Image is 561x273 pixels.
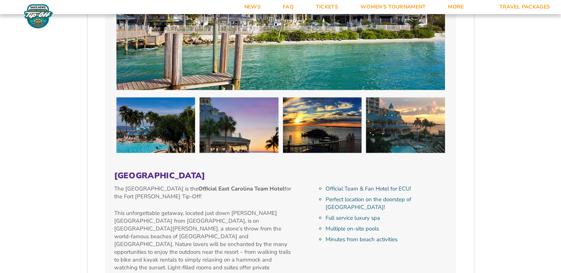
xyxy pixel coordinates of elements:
img: Marriott Sanibel Harbour Resort & Spa (BEACH 2025) [283,97,362,153]
li: Minutes from beach activities [326,236,447,243]
img: Marriott Sanibel Harbour Resort & Spa (BEACH 2025) [199,97,278,153]
img: Marriott Sanibel Harbour Resort & Spa (BEACH 2025) [116,97,195,153]
li: Multiple on-site pools [326,225,447,233]
li: Official Team & Fan Hotel for ECU! [326,185,447,193]
li: Perfect location on the doorstep of [GEOGRAPHIC_DATA]! [326,196,447,211]
p: The [GEOGRAPHIC_DATA] is the for the Fort [PERSON_NAME] Tip-Off! [114,185,292,200]
strong: Official East Carolina Team Hotel [198,185,284,192]
h3: [GEOGRAPHIC_DATA] [114,171,447,181]
li: Full service luxury spa [326,214,447,222]
img: Marriott Sanibel Harbour Resort & Spa (BEACH 2025) [366,97,445,153]
img: Fort Myers Tip-Off [22,4,55,29]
